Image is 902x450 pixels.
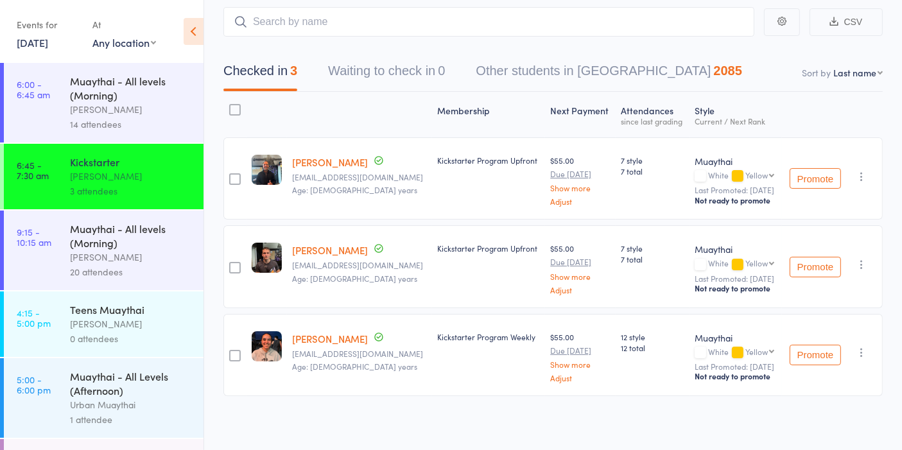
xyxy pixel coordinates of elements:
[292,332,368,345] a: [PERSON_NAME]
[70,74,193,102] div: Muaythai - All levels (Morning)
[252,243,282,273] img: image1756974264.png
[695,331,777,344] div: Muaythai
[621,331,684,342] span: 12 style
[476,57,742,91] button: Other students in [GEOGRAPHIC_DATA]2085
[252,331,282,361] img: image1756713350.png
[690,98,782,132] div: Style
[695,274,777,283] small: Last Promoted: [DATE]
[745,347,768,356] div: Yellow
[695,362,777,371] small: Last Promoted: [DATE]
[17,227,51,247] time: 9:15 - 10:15 am
[550,374,611,382] a: Adjust
[695,195,777,205] div: Not ready to promote
[252,155,282,185] img: image1756503359.png
[92,14,156,35] div: At
[70,331,193,346] div: 0 attendees
[17,79,50,100] time: 6:00 - 6:45 am
[438,64,445,78] div: 0
[790,345,841,365] button: Promote
[4,211,204,290] a: 9:15 -10:15 amMuaythai - All levels (Morning)[PERSON_NAME]20 attendees
[17,35,48,49] a: [DATE]
[550,257,611,266] small: Due [DATE]
[70,316,193,331] div: [PERSON_NAME]
[4,63,204,143] a: 6:00 -6:45 amMuaythai - All levels (Morning)[PERSON_NAME]14 attendees
[550,184,611,192] a: Show more
[550,197,611,205] a: Adjust
[437,331,541,342] div: Kickstarter Program Weekly
[292,261,427,270] small: hectorausguiheux@gmail.com
[550,331,611,382] div: $55.00
[292,173,427,182] small: nathanfrostcine@gmail.com
[802,66,831,79] label: Sort by
[70,302,193,316] div: Teens Muaythai
[223,7,754,37] input: Search by name
[292,155,368,169] a: [PERSON_NAME]
[695,117,777,125] div: Current / Next Rank
[70,169,193,184] div: [PERSON_NAME]
[695,283,777,293] div: Not ready to promote
[70,369,193,397] div: Muaythai - All Levels (Afternoon)
[550,243,611,293] div: $55.00
[432,98,546,132] div: Membership
[70,264,193,279] div: 20 attendees
[92,35,156,49] div: Any location
[621,117,684,125] div: since last grading
[695,259,777,270] div: White
[17,160,49,180] time: 6:45 - 7:30 am
[17,14,80,35] div: Events for
[833,66,876,79] div: Last name
[328,57,445,91] button: Waiting to check in0
[70,184,193,198] div: 3 attendees
[292,273,417,284] span: Age: [DEMOGRAPHIC_DATA] years
[17,374,51,395] time: 5:00 - 6:00 pm
[550,346,611,355] small: Due [DATE]
[621,342,684,353] span: 12 total
[292,349,427,358] small: noemilopez.mkt@gmail.com
[745,259,768,267] div: Yellow
[292,361,417,372] span: Age: [DEMOGRAPHIC_DATA] years
[713,64,742,78] div: 2085
[70,397,193,412] div: Urban Muaythai
[545,98,616,132] div: Next Payment
[621,254,684,264] span: 7 total
[4,291,204,357] a: 4:15 -5:00 pmTeens Muaythai[PERSON_NAME]0 attendees
[616,98,690,132] div: Atten­dances
[4,144,204,209] a: 6:45 -7:30 amKickstarter[PERSON_NAME]3 attendees
[621,166,684,177] span: 7 total
[550,155,611,205] div: $55.00
[550,360,611,368] a: Show more
[292,243,368,257] a: [PERSON_NAME]
[70,412,193,427] div: 1 attendee
[550,286,611,294] a: Adjust
[745,171,768,179] div: Yellow
[695,347,777,358] div: White
[292,184,417,195] span: Age: [DEMOGRAPHIC_DATA] years
[695,186,777,195] small: Last Promoted: [DATE]
[550,169,611,178] small: Due [DATE]
[437,155,541,166] div: Kickstarter Program Upfront
[695,155,777,168] div: Muaythai
[790,257,841,277] button: Promote
[695,371,777,381] div: Not ready to promote
[4,358,204,438] a: 5:00 -6:00 pmMuaythai - All Levels (Afternoon)Urban Muaythai1 attendee
[290,64,297,78] div: 3
[70,221,193,250] div: Muaythai - All levels (Morning)
[223,57,297,91] button: Checked in3
[437,243,541,254] div: Kickstarter Program Upfront
[550,272,611,281] a: Show more
[70,102,193,117] div: [PERSON_NAME]
[621,243,684,254] span: 7 style
[70,155,193,169] div: Kickstarter
[790,168,841,189] button: Promote
[810,8,883,36] button: CSV
[70,250,193,264] div: [PERSON_NAME]
[621,155,684,166] span: 7 style
[695,243,777,255] div: Muaythai
[70,117,193,132] div: 14 attendees
[17,307,51,328] time: 4:15 - 5:00 pm
[695,171,777,182] div: White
